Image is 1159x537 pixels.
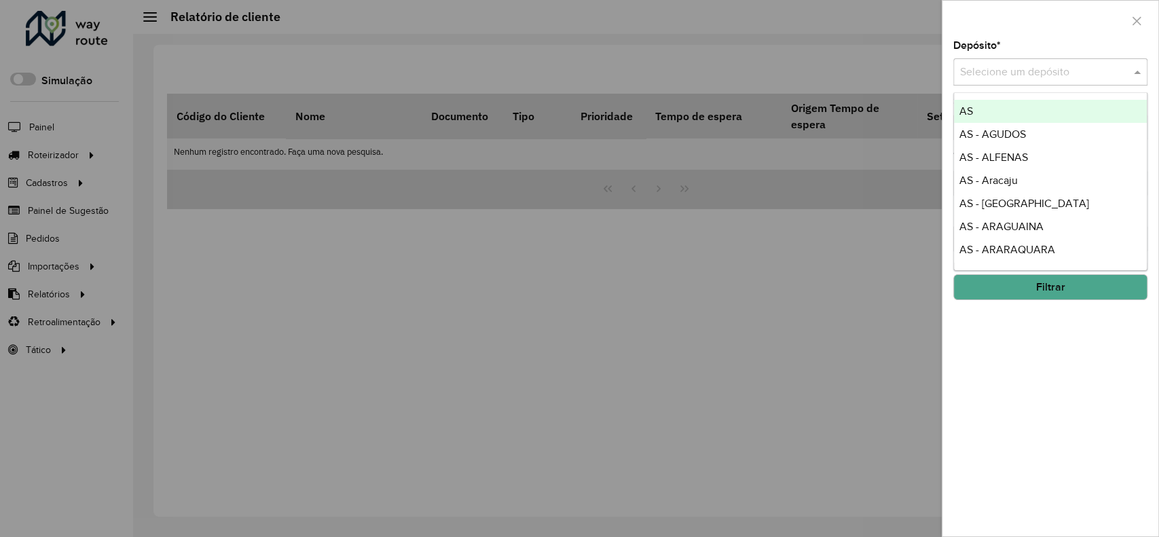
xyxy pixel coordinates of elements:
span: AS - ARAGUAINA [959,221,1044,232]
span: AS - ALFENAS [959,151,1028,163]
label: Depósito [953,37,1001,54]
span: AS - [GEOGRAPHIC_DATA] [959,198,1089,209]
button: Filtrar [953,274,1147,300]
span: AS [959,105,973,117]
span: AS - Aracaju [959,174,1018,186]
span: AS - AGUDOS [959,128,1026,140]
span: AS - ARARAQUARA [959,244,1055,255]
ng-dropdown-panel: Options list [953,92,1147,271]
